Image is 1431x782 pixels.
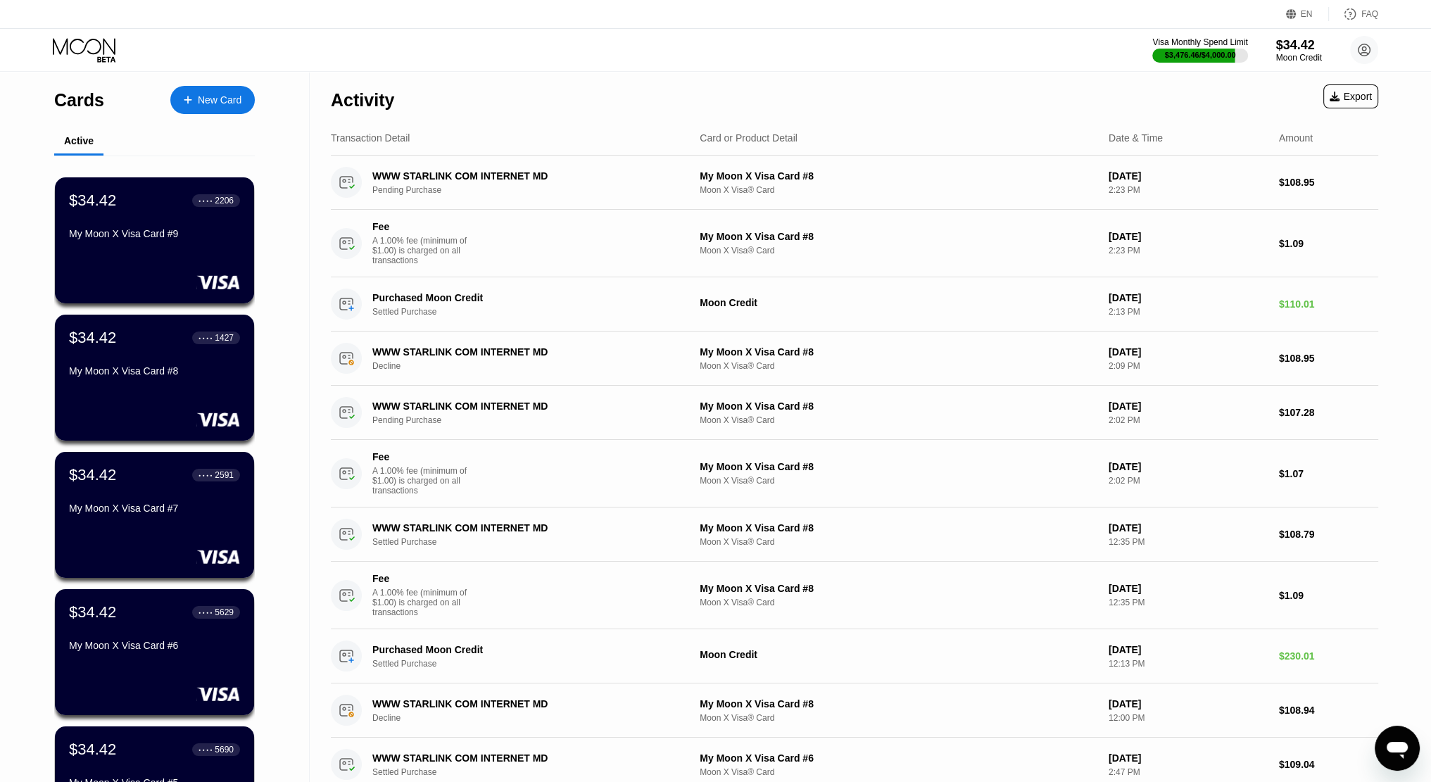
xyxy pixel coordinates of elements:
[64,135,94,146] div: Active
[700,537,1097,547] div: Moon X Visa® Card
[372,415,694,425] div: Pending Purchase
[1109,246,1268,256] div: 2:23 PM
[700,170,1097,182] div: My Moon X Visa Card #8
[372,537,694,547] div: Settled Purchase
[1279,590,1378,601] div: $1.09
[331,386,1378,440] div: WWW STARLINK COM INTERNET MDPending PurchaseMy Moon X Visa Card #8Moon X Visa® Card[DATE]2:02 PM$...
[198,94,241,106] div: New Card
[372,170,672,182] div: WWW STARLINK COM INTERNET MD
[700,415,1097,425] div: Moon X Visa® Card
[331,277,1378,332] div: Purchased Moon CreditSettled PurchaseMoon Credit[DATE]2:13 PM$110.01
[1279,705,1378,716] div: $108.94
[215,333,234,343] div: 1427
[1279,238,1378,249] div: $1.09
[1109,583,1268,594] div: [DATE]
[372,573,471,584] div: Fee
[331,440,1378,507] div: FeeA 1.00% fee (minimum of $1.00) is charged on all transactionsMy Moon X Visa Card #8Moon X Visa...
[1152,37,1247,63] div: Visa Monthly Spend Limit$3,476.46/$4,000.00
[700,598,1097,607] div: Moon X Visa® Card
[372,401,672,412] div: WWW STARLINK COM INTERNET MD
[1279,353,1378,364] div: $108.95
[1109,170,1268,182] div: [DATE]
[1276,38,1322,53] div: $34.42
[1109,346,1268,358] div: [DATE]
[700,767,1097,777] div: Moon X Visa® Card
[55,452,254,578] div: $34.42● ● ● ●2591My Moon X Visa Card #7
[69,740,116,759] div: $34.42
[1152,37,1247,47] div: Visa Monthly Spend Limit
[1109,522,1268,534] div: [DATE]
[700,185,1097,195] div: Moon X Visa® Card
[700,361,1097,371] div: Moon X Visa® Card
[700,132,798,144] div: Card or Product Detail
[1165,51,1236,59] div: $3,476.46 / $4,000.00
[372,466,478,496] div: A 1.00% fee (minimum of $1.00) is charged on all transactions
[372,292,672,303] div: Purchased Moon Credit
[1301,9,1313,19] div: EN
[372,752,672,764] div: WWW STARLINK COM INTERNET MD
[1279,650,1378,662] div: $230.01
[198,336,213,340] div: ● ● ● ●
[69,191,116,210] div: $34.42
[198,473,213,477] div: ● ● ● ●
[372,361,694,371] div: Decline
[1279,177,1378,188] div: $108.95
[1279,298,1378,310] div: $110.01
[1330,91,1372,102] div: Export
[1109,659,1268,669] div: 12:13 PM
[1109,461,1268,472] div: [DATE]
[1109,292,1268,303] div: [DATE]
[700,297,1097,308] div: Moon Credit
[700,346,1097,358] div: My Moon X Visa Card #8
[69,503,240,514] div: My Moon X Visa Card #7
[1323,84,1378,108] div: Export
[1279,759,1378,770] div: $109.04
[372,713,694,723] div: Decline
[69,365,240,377] div: My Moon X Visa Card #8
[331,562,1378,629] div: FeeA 1.00% fee (minimum of $1.00) is charged on all transactionsMy Moon X Visa Card #8Moon X Visa...
[215,196,234,206] div: 2206
[1109,361,1268,371] div: 2:09 PM
[1279,529,1378,540] div: $108.79
[1375,726,1420,771] iframe: Кнопка, открывающая окно обмена сообщениями; идет разговор
[372,221,471,232] div: Fee
[1109,415,1268,425] div: 2:02 PM
[1109,644,1268,655] div: [DATE]
[372,307,694,317] div: Settled Purchase
[331,332,1378,386] div: WWW STARLINK COM INTERNET MDDeclineMy Moon X Visa Card #8Moon X Visa® Card[DATE]2:09 PM$108.95
[1109,752,1268,764] div: [DATE]
[372,236,478,265] div: A 1.00% fee (minimum of $1.00) is charged on all transactions
[331,629,1378,683] div: Purchased Moon CreditSettled PurchaseMoon Credit[DATE]12:13 PM$230.01
[69,329,116,347] div: $34.42
[1109,401,1268,412] div: [DATE]
[372,659,694,669] div: Settled Purchase
[1109,537,1268,547] div: 12:35 PM
[55,177,254,303] div: $34.42● ● ● ●2206My Moon X Visa Card #9
[1279,468,1378,479] div: $1.07
[69,640,240,651] div: My Moon X Visa Card #6
[55,589,254,715] div: $34.42● ● ● ●5629My Moon X Visa Card #6
[1109,598,1268,607] div: 12:35 PM
[331,683,1378,738] div: WWW STARLINK COM INTERNET MDDeclineMy Moon X Visa Card #8Moon X Visa® Card[DATE]12:00 PM$108.94
[700,583,1097,594] div: My Moon X Visa Card #8
[372,522,672,534] div: WWW STARLINK COM INTERNET MD
[331,90,394,111] div: Activity
[700,713,1097,723] div: Moon X Visa® Card
[69,603,116,622] div: $34.42
[215,745,234,755] div: 5690
[1109,698,1268,710] div: [DATE]
[331,507,1378,562] div: WWW STARLINK COM INTERNET MDSettled PurchaseMy Moon X Visa Card #8Moon X Visa® Card[DATE]12:35 PM...
[1279,407,1378,418] div: $107.28
[54,90,104,111] div: Cards
[372,698,672,710] div: WWW STARLINK COM INTERNET MD
[331,132,410,144] div: Transaction Detail
[1109,231,1268,242] div: [DATE]
[1109,132,1163,144] div: Date & Time
[1361,9,1378,19] div: FAQ
[331,210,1378,277] div: FeeA 1.00% fee (minimum of $1.00) is charged on all transactionsMy Moon X Visa Card #8Moon X Visa...
[215,470,234,480] div: 2591
[331,156,1378,210] div: WWW STARLINK COM INTERNET MDPending PurchaseMy Moon X Visa Card #8Moon X Visa® Card[DATE]2:23 PM$...
[700,246,1097,256] div: Moon X Visa® Card
[1276,53,1322,63] div: Moon Credit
